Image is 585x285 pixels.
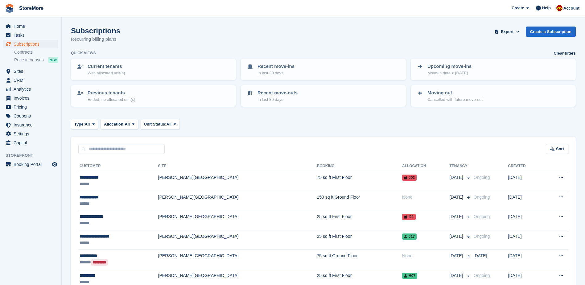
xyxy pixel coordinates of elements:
a: menu [3,94,58,102]
p: Ended, no allocated unit(s) [88,97,135,103]
img: stora-icon-8386f47178a22dfd0bd8f6a31ec36ba5ce8667c1dd55bd0f319d3a0aa187defe.svg [5,4,14,13]
a: menu [3,103,58,111]
span: Subscriptions [14,40,51,48]
span: J02 [402,175,417,181]
a: menu [3,67,58,76]
td: 75 sq ft Ground Floor [317,250,402,269]
a: menu [3,40,58,48]
a: Current tenants With allocated unit(s) [72,59,235,80]
span: Ongoing [474,273,490,278]
a: menu [3,76,58,85]
h6: Quick views [71,50,96,56]
span: Account [563,5,579,11]
span: Allocation: [104,121,125,127]
th: Tenancy [450,161,471,171]
span: Unit Status: [144,121,167,127]
span: Invoices [14,94,51,102]
th: Site [158,161,317,171]
p: Upcoming move-ins [427,63,472,70]
span: Home [14,22,51,31]
span: [DATE] [450,233,464,240]
td: 75 sq ft First Floor [317,171,402,191]
p: Current tenants [88,63,125,70]
p: Cancelled with future move-out [427,97,483,103]
span: J17 [402,233,417,240]
span: Help [542,5,551,11]
span: [DATE] [450,174,464,181]
a: Recent move-outs In last 30 days [241,86,405,106]
span: Sites [14,67,51,76]
th: Created [508,161,543,171]
a: Recent move-ins In last 30 days [241,59,405,80]
td: 150 sq ft Ground Floor [317,191,402,210]
td: [DATE] [508,191,543,210]
p: In last 30 days [257,70,295,76]
span: Type: [74,121,85,127]
p: With allocated unit(s) [88,70,125,76]
span: All [167,121,172,127]
p: Recent move-outs [257,89,298,97]
span: Storefront [6,152,61,159]
a: Moving out Cancelled with future move-out [411,86,575,106]
span: H07 [402,273,417,279]
button: Allocation: All [101,119,138,129]
td: [DATE] [508,210,543,230]
span: Price increases [14,57,44,63]
span: [DATE] [450,213,464,220]
span: Ongoing [474,214,490,219]
span: Insurance [14,121,51,129]
span: CRM [14,76,51,85]
a: menu [3,112,58,120]
a: menu [3,22,58,31]
span: Capital [14,138,51,147]
a: Clear filters [554,50,576,56]
span: I21 [402,214,416,220]
td: [PERSON_NAME][GEOGRAPHIC_DATA] [158,171,317,191]
a: StoreMore [17,3,46,13]
div: NEW [48,57,58,63]
th: Customer [78,161,158,171]
td: [PERSON_NAME][GEOGRAPHIC_DATA] [158,250,317,269]
span: All [125,121,130,127]
span: All [85,121,90,127]
td: [DATE] [508,250,543,269]
a: Contracts [14,49,58,55]
th: Allocation [402,161,450,171]
p: Moving out [427,89,483,97]
a: Previous tenants Ended, no allocated unit(s) [72,86,235,106]
td: 25 sq ft First Floor [317,210,402,230]
p: Previous tenants [88,89,135,97]
td: 25 sq ft First Floor [317,230,402,250]
a: Preview store [51,161,58,168]
span: Create [512,5,524,11]
span: Analytics [14,85,51,93]
a: Price increases NEW [14,56,58,63]
span: Coupons [14,112,51,120]
td: [PERSON_NAME][GEOGRAPHIC_DATA] [158,210,317,230]
span: Export [501,29,513,35]
th: Booking [317,161,402,171]
a: menu [3,85,58,93]
span: Tasks [14,31,51,39]
a: Upcoming move-ins Move-in date > [DATE] [411,59,575,80]
td: [DATE] [508,230,543,250]
p: Recent move-ins [257,63,295,70]
h1: Subscriptions [71,27,120,35]
button: Type: All [71,119,98,129]
a: menu [3,31,58,39]
span: [DATE] [450,272,464,279]
td: [PERSON_NAME][GEOGRAPHIC_DATA] [158,191,317,210]
p: Recurring billing plans [71,36,120,43]
img: Store More Team [556,5,562,11]
span: Ongoing [474,195,490,200]
div: None [402,253,450,259]
a: menu [3,138,58,147]
span: Ongoing [474,175,490,180]
td: [PERSON_NAME][GEOGRAPHIC_DATA] [158,230,317,250]
p: Move-in date > [DATE] [427,70,472,76]
button: Unit Status: All [141,119,180,129]
a: menu [3,160,58,169]
td: [DATE] [508,171,543,191]
span: [DATE] [474,253,487,258]
a: Create a Subscription [526,27,576,37]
